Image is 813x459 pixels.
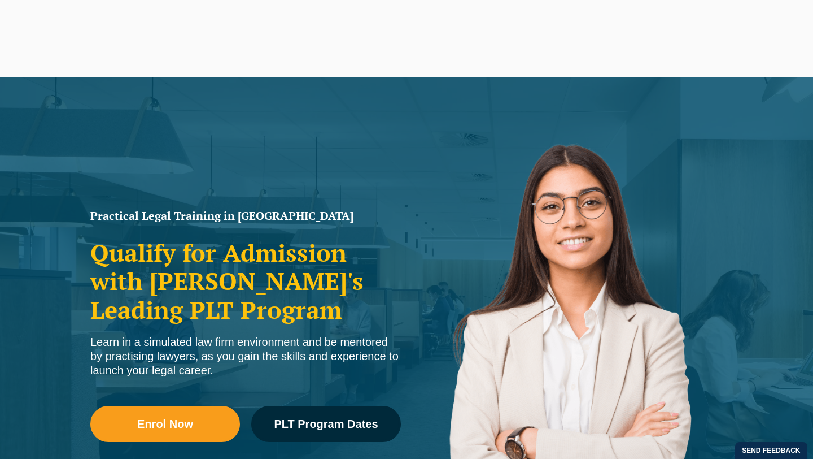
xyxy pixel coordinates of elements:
[90,210,401,222] h1: Practical Legal Training in [GEOGRAPHIC_DATA]
[90,406,240,442] a: Enrol Now
[90,239,401,324] h2: Qualify for Admission with [PERSON_NAME]'s Leading PLT Program
[137,418,193,430] span: Enrol Now
[274,418,378,430] span: PLT Program Dates
[90,335,401,378] div: Learn in a simulated law firm environment and be mentored by practising lawyers, as you gain the ...
[251,406,401,442] a: PLT Program Dates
